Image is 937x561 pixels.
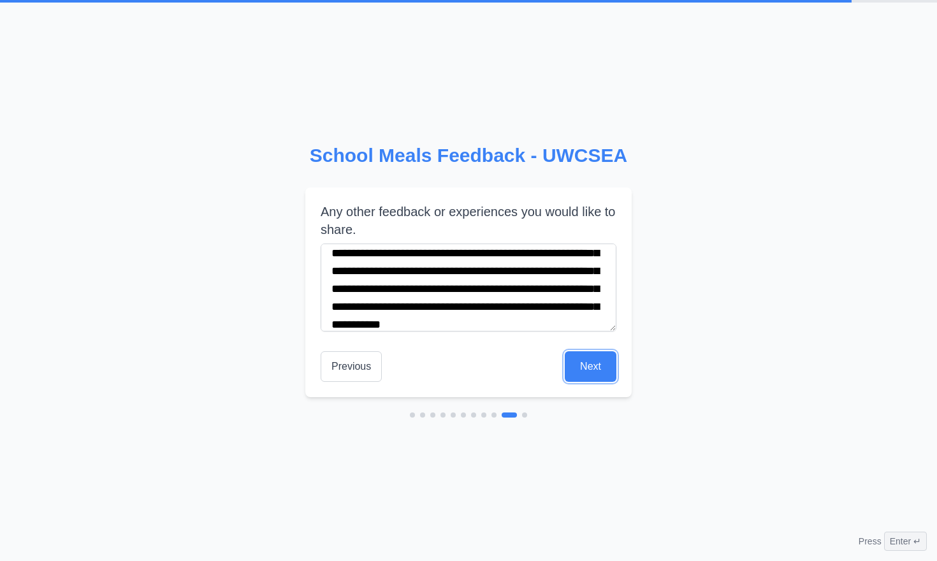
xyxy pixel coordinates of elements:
[884,532,927,551] span: Enter ↵
[321,351,382,382] button: Previous
[565,351,616,382] button: Next
[305,144,632,167] h2: School Meals Feedback - UWCSEA
[321,203,616,238] label: Any other feedback or experiences you would like to share.
[859,532,927,551] div: Press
